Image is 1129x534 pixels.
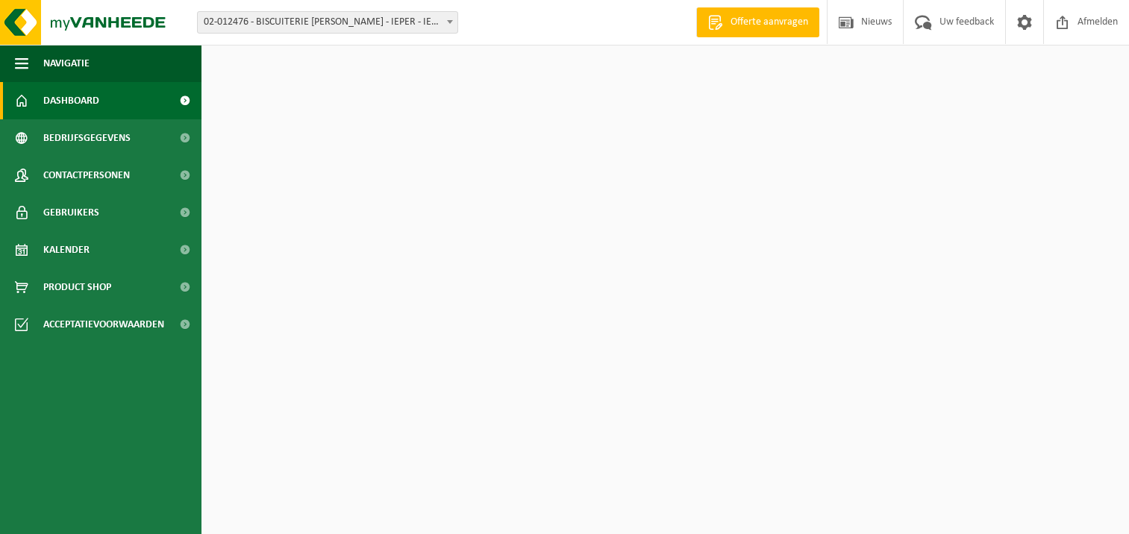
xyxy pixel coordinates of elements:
[43,45,90,82] span: Navigatie
[198,12,457,33] span: 02-012476 - BISCUITERIE JULES DESTROOPER - IEPER - IEPER
[43,157,130,194] span: Contactpersonen
[43,231,90,268] span: Kalender
[43,119,131,157] span: Bedrijfsgegevens
[696,7,819,37] a: Offerte aanvragen
[727,15,812,30] span: Offerte aanvragen
[43,268,111,306] span: Product Shop
[197,11,458,34] span: 02-012476 - BISCUITERIE JULES DESTROOPER - IEPER - IEPER
[43,194,99,231] span: Gebruikers
[43,306,164,343] span: Acceptatievoorwaarden
[43,82,99,119] span: Dashboard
